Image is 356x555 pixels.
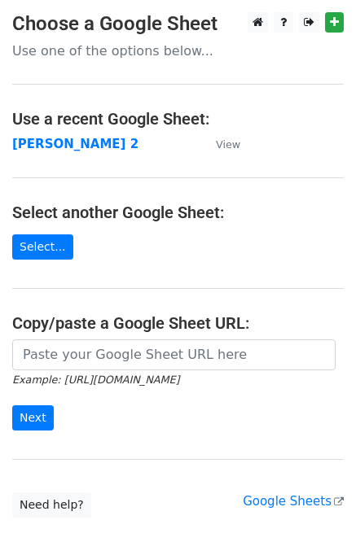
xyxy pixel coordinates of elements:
a: Google Sheets [243,494,344,509]
input: Next [12,405,54,430]
p: Use one of the options below... [12,42,344,59]
h4: Use a recent Google Sheet: [12,109,344,129]
h4: Copy/paste a Google Sheet URL: [12,313,344,333]
a: Select... [12,234,73,260]
h3: Choose a Google Sheet [12,12,344,36]
input: Paste your Google Sheet URL here [12,339,336,370]
a: [PERSON_NAME] 2 [12,137,138,151]
a: Need help? [12,492,91,518]
small: View [216,138,240,151]
h4: Select another Google Sheet: [12,203,344,222]
a: View [200,137,240,151]
small: Example: [URL][DOMAIN_NAME] [12,374,179,386]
